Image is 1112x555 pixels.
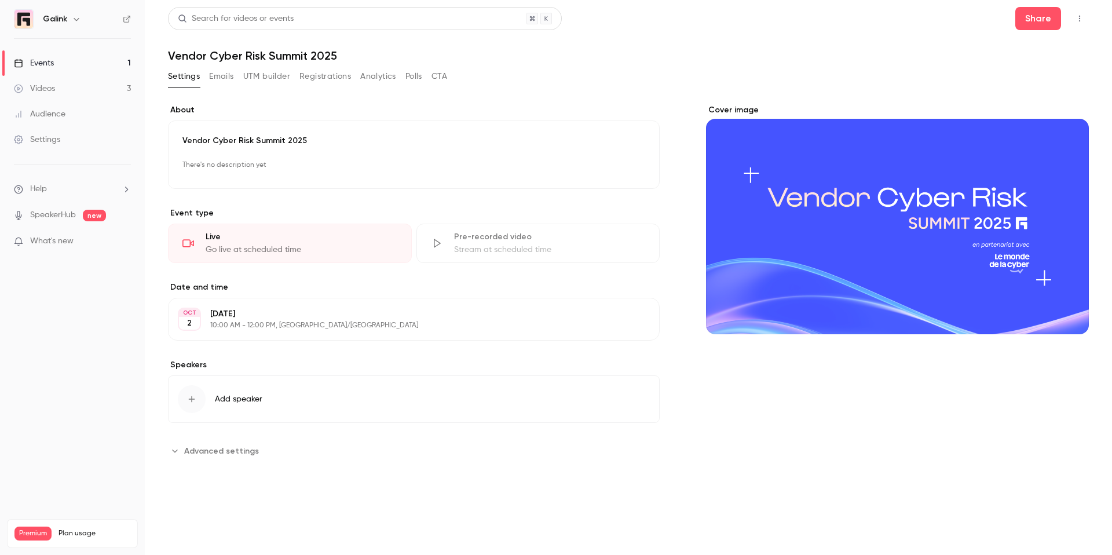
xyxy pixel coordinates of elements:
div: Stream at scheduled time [454,244,646,255]
div: LiveGo live at scheduled time [168,224,412,263]
img: Galink [14,10,33,28]
h1: Vendor Cyber Risk Summit 2025 [168,49,1089,63]
span: Premium [14,527,52,541]
a: SpeakerHub [30,209,76,221]
button: Advanced settings [168,441,266,460]
div: Pre-recorded videoStream at scheduled time [416,224,660,263]
div: Events [14,57,54,69]
button: Emails [209,67,233,86]
p: [DATE] [210,308,598,320]
p: Event type [168,207,660,219]
p: There's no description yet [182,156,645,174]
div: Pre-recorded video [454,231,646,243]
h6: Galink [43,13,67,25]
div: Videos [14,83,55,94]
span: Plan usage [58,529,130,538]
section: Advanced settings [168,441,660,460]
div: Go live at scheduled time [206,244,397,255]
button: Share [1015,7,1061,30]
button: Add speaker [168,375,660,423]
button: CTA [431,67,447,86]
p: 10:00 AM - 12:00 PM, [GEOGRAPHIC_DATA]/[GEOGRAPHIC_DATA] [210,321,598,330]
div: Search for videos or events [178,13,294,25]
button: Registrations [299,67,351,86]
button: Polls [405,67,422,86]
label: About [168,104,660,116]
div: Settings [14,134,60,145]
span: new [83,210,106,221]
p: Vendor Cyber Risk Summit 2025 [182,135,645,147]
div: OCT [179,309,200,317]
section: Cover image [706,104,1089,334]
span: What's new [30,235,74,247]
span: Help [30,183,47,195]
p: 2 [187,317,192,329]
button: Settings [168,67,200,86]
label: Speakers [168,359,660,371]
button: UTM builder [243,67,290,86]
div: Live [206,231,397,243]
li: help-dropdown-opener [14,183,131,195]
label: Date and time [168,282,660,293]
span: Advanced settings [184,445,259,457]
button: Analytics [360,67,396,86]
span: Add speaker [215,393,262,405]
iframe: Noticeable Trigger [117,236,131,247]
div: Audience [14,108,65,120]
label: Cover image [706,104,1089,116]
